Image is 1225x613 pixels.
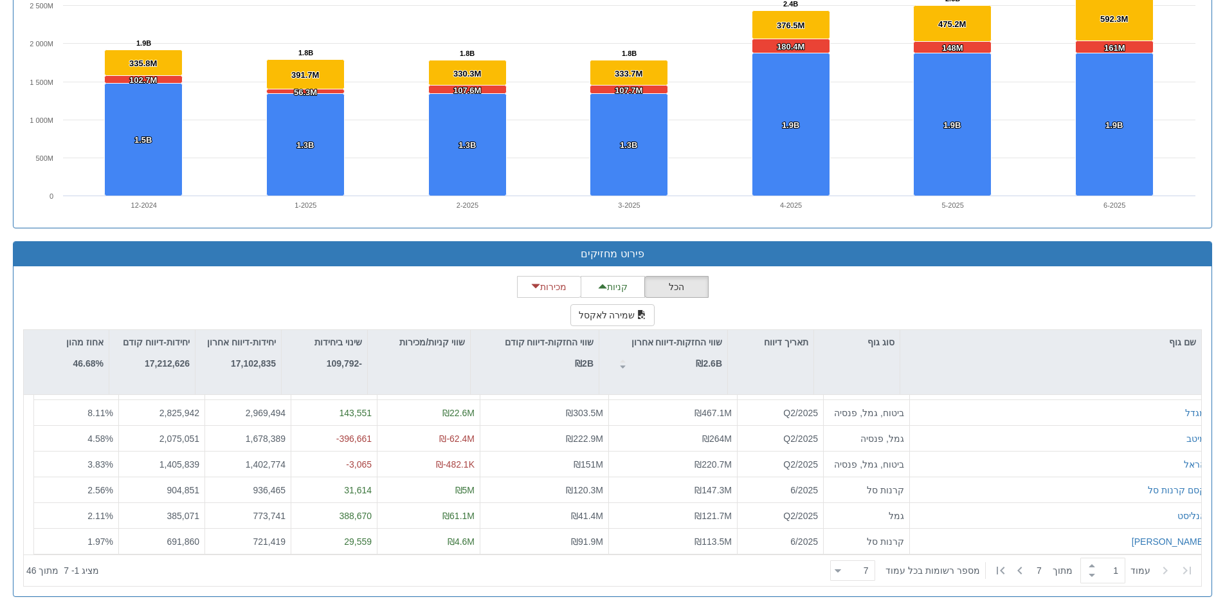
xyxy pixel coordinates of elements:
[728,330,813,354] div: תאריך דיווח
[1105,120,1123,130] tspan: 1.9B
[124,509,199,522] div: 385,071
[296,509,372,522] div: 388,670
[694,511,732,521] span: ₪121.7M
[566,434,603,444] span: ₪222.9M
[210,432,286,445] div: 1,678,389
[327,358,362,369] strong: -109,792
[30,2,53,10] tspan: 2 500M
[1132,535,1206,548] div: [PERSON_NAME]
[210,535,286,548] div: 721,419
[124,407,199,419] div: 2,825,942
[571,536,603,547] span: ₪91.9M
[631,335,722,349] p: שווי החזקות-דיווח אחרון
[295,201,316,209] text: 1-2025
[1100,14,1128,24] tspan: 592.3M
[134,135,152,145] tspan: 1.5B
[571,511,603,521] span: ₪41.4M
[829,509,904,522] div: גמל
[696,358,722,369] strong: ₪2.6B
[460,50,475,57] tspan: 1.8B
[457,201,478,209] text: 2-2025
[439,434,475,444] span: ₪-62.4M
[743,509,818,522] div: Q2/2025
[39,484,113,497] div: 2.56 %
[570,304,655,326] button: שמירה לאקסל
[1177,509,1206,522] button: אנליסט
[743,458,818,471] div: Q2/2025
[124,432,199,445] div: 2,075,051
[26,556,99,585] div: ‏מציג 1 - 7 ‏ מתוך 46
[296,458,372,471] div: -3,065
[825,556,1199,585] div: ‏ מתוך
[829,432,904,445] div: גמל, פנסיה
[1148,484,1206,497] button: קסם קרנות סל
[207,335,276,349] p: יחידות-דיווח אחרון
[73,358,104,369] strong: 46.68%
[294,87,317,97] tspan: 56.3M
[296,484,372,497] div: 31,614
[296,140,314,150] tspan: 1.3B
[453,86,481,95] tspan: 107.6M
[35,154,53,162] text: 500M
[780,201,802,209] text: 4-2025
[296,432,372,445] div: -396,661
[210,509,286,522] div: 773,741
[314,335,362,349] p: שינוי ביחידות
[23,248,1202,260] h3: פירוט מחזיקים
[566,408,603,418] span: ₪303.5M
[943,120,961,130] tspan: 1.9B
[620,140,637,150] tspan: 1.3B
[743,484,818,497] div: 6/2025
[296,407,372,419] div: 143,551
[39,432,113,445] div: 4.58 %
[50,192,53,200] text: 0
[453,69,481,78] tspan: 330.3M
[1184,458,1206,471] button: הראל
[615,69,642,78] tspan: 333.7M
[777,21,804,30] tspan: 376.5M
[743,407,818,419] div: Q2/2025
[129,59,157,68] tspan: 335.8M
[458,140,476,150] tspan: 1.3B
[1186,432,1206,445] button: מיטב
[1185,407,1206,419] button: מגדל
[615,86,642,95] tspan: 107.7M
[517,276,581,298] button: מכירות
[743,535,818,548] div: 6/2025
[566,485,603,495] span: ₪120.3M
[124,484,199,497] div: 904,851
[942,43,963,53] tspan: 148M
[694,485,732,495] span: ₪147.3M
[702,434,732,444] span: ₪264M
[694,536,732,547] span: ₪113.5M
[30,116,53,124] tspan: 1 000M
[829,458,904,471] div: ביטוח, גמל, פנסיה
[368,330,470,354] div: שווי קניות/מכירות
[210,407,286,419] div: 2,969,494
[1104,43,1125,53] tspan: 161M
[298,49,313,57] tspan: 1.8B
[124,535,199,548] div: 691,860
[39,535,113,548] div: 1.97 %
[131,201,157,209] text: 12-2024
[296,535,372,548] div: 29,559
[829,407,904,419] div: ביטוח, גמל, פנסיה
[885,564,980,577] span: ‏מספר רשומות בכל עמוד
[1103,201,1125,209] text: 6-2025
[505,335,594,349] p: שווי החזקות-דיווח קודם
[743,432,818,445] div: Q2/2025
[574,459,603,470] span: ₪151M
[66,335,104,349] p: אחוז מהון
[829,484,904,497] div: קרנות סל
[900,330,1201,354] div: שם גוף
[123,335,190,349] p: יחידות-דיווח קודם
[442,511,475,521] span: ₪61.1M
[938,19,966,29] tspan: 475.2M
[581,276,645,298] button: קניות
[777,42,804,51] tspan: 180.4M
[622,50,637,57] tspan: 1.8B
